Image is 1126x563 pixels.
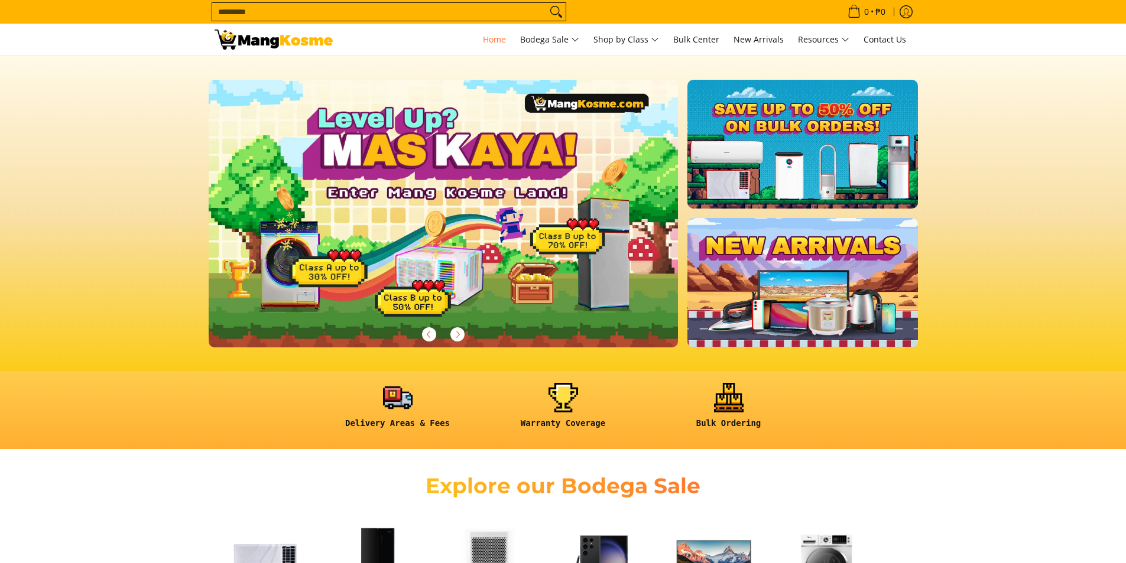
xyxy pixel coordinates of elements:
[588,24,665,56] a: Shop by Class
[792,24,855,56] a: Resources
[593,32,659,47] span: Shop by Class
[477,24,512,56] a: Home
[514,24,585,56] a: Bodega Sale
[215,30,333,50] img: Mang Kosme: Your Home Appliances Warehouse Sale Partner!
[728,24,790,56] a: New Arrivals
[416,321,442,347] button: Previous
[844,5,889,18] span: •
[483,34,506,45] span: Home
[520,32,579,47] span: Bodega Sale
[345,24,912,56] nav: Main Menu
[874,8,887,16] span: ₱0
[652,383,806,438] a: <h6><strong>Bulk Ordering</strong></h6>
[667,24,725,56] a: Bulk Center
[734,34,784,45] span: New Arrivals
[858,24,912,56] a: Contact Us
[209,80,716,366] a: More
[321,383,475,438] a: <h6><strong>Delivery Areas & Fees</strong></h6>
[547,3,566,21] button: Search
[673,34,719,45] span: Bulk Center
[864,34,906,45] span: Contact Us
[862,8,871,16] span: 0
[486,383,640,438] a: <h6><strong>Warranty Coverage</strong></h6>
[392,473,735,499] h2: Explore our Bodega Sale
[798,32,849,47] span: Resources
[444,321,470,347] button: Next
